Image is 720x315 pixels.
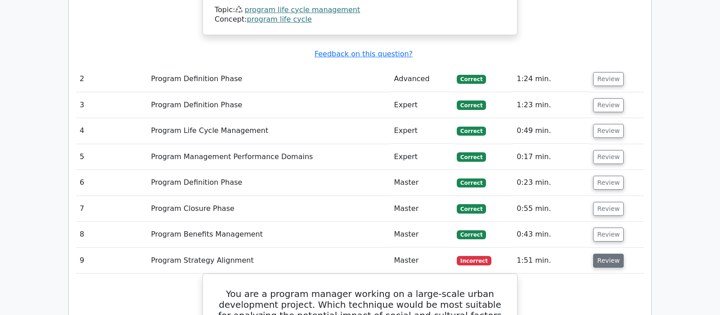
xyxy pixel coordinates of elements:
[513,144,589,170] td: 0:17 min.
[391,92,453,118] td: Expert
[147,144,390,170] td: Program Management Performance Domains
[593,228,624,242] button: Review
[391,170,453,196] td: Master
[76,248,147,274] td: 9
[513,248,589,274] td: 1:51 min.
[593,98,624,112] button: Review
[147,222,390,247] td: Program Benefits Management
[76,196,147,222] td: 7
[513,170,589,196] td: 0:23 min.
[457,204,486,213] span: Correct
[593,254,624,268] button: Review
[513,92,589,118] td: 1:23 min.
[457,100,486,110] span: Correct
[76,92,147,118] td: 3
[76,118,147,144] td: 4
[147,196,390,222] td: Program Closure Phase
[247,15,312,23] a: program life cycle
[457,230,486,239] span: Correct
[457,178,486,187] span: Correct
[457,256,491,265] span: Incorrect
[147,170,390,196] td: Program Definition Phase
[513,196,589,222] td: 0:55 min.
[593,176,624,190] button: Review
[215,5,505,15] div: Topic:
[513,66,589,92] td: 1:24 min.
[593,124,624,138] button: Review
[76,222,147,247] td: 8
[391,248,453,274] td: Master
[76,170,147,196] td: 6
[147,118,390,144] td: Program Life Cycle Management
[513,222,589,247] td: 0:43 min.
[76,144,147,170] td: 5
[391,66,453,92] td: Advanced
[593,202,624,216] button: Review
[147,248,390,274] td: Program Strategy Alignment
[147,92,390,118] td: Program Definition Phase
[457,75,486,84] span: Correct
[593,150,624,164] button: Review
[391,222,453,247] td: Master
[76,66,147,92] td: 2
[147,66,390,92] td: Program Definition Phase
[513,118,589,144] td: 0:49 min.
[215,15,505,24] div: Concept:
[315,50,413,58] a: Feedback on this question?
[457,152,486,161] span: Correct
[391,118,453,144] td: Expert
[391,144,453,170] td: Expert
[457,127,486,136] span: Correct
[391,196,453,222] td: Master
[593,72,624,86] button: Review
[245,5,360,14] a: program life cycle management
